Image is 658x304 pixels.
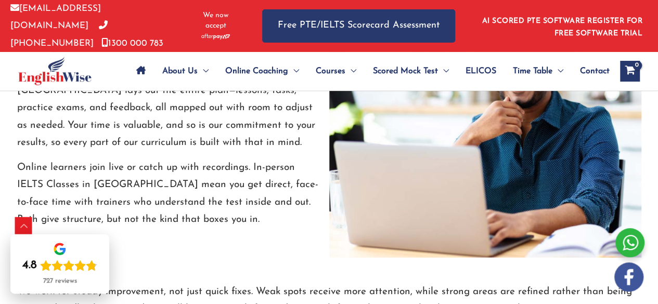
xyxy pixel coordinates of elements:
[195,10,236,31] span: We now accept
[316,53,345,89] span: Courses
[17,159,329,228] p: Online learners join live or catch up with recordings. In-person IELTS Classes in [GEOGRAPHIC_DAT...
[482,17,643,37] a: AI SCORED PTE SOFTWARE REGISTER FOR FREE SOFTWARE TRIAL
[101,39,163,48] a: 1300 000 783
[128,53,610,89] nav: Site Navigation: Main Menu
[365,53,457,89] a: Scored Mock TestMenu Toggle
[329,4,641,257] img: test-img
[476,9,648,43] aside: Header Widget 1
[620,61,640,82] a: View Shopping Cart, empty
[513,53,552,89] span: Time Table
[614,262,643,292] img: white-facebook.png
[162,53,198,89] span: About Us
[10,4,101,30] a: [EMAIL_ADDRESS][DOMAIN_NAME]
[18,57,92,85] img: cropped-ew-logo
[201,34,230,39] img: Afterpay-Logo
[17,65,329,151] p: From the start, our Online IELTS Coaching in [GEOGRAPHIC_DATA] lays out the entire plan—lessons, ...
[580,53,610,89] span: Contact
[43,277,77,285] div: 727 reviews
[217,53,307,89] a: Online CoachingMenu Toggle
[307,53,365,89] a: CoursesMenu Toggle
[552,53,563,89] span: Menu Toggle
[22,258,97,273] div: Rating: 4.8 out of 5
[572,53,610,89] a: Contact
[198,53,209,89] span: Menu Toggle
[262,9,455,42] a: Free PTE/IELTS Scorecard Assessment
[466,53,496,89] span: ELICOS
[438,53,449,89] span: Menu Toggle
[457,53,505,89] a: ELICOS
[505,53,572,89] a: Time TableMenu Toggle
[10,21,108,47] a: [PHONE_NUMBER]
[225,53,288,89] span: Online Coaching
[373,53,438,89] span: Scored Mock Test
[22,258,37,273] div: 4.8
[154,53,217,89] a: About UsMenu Toggle
[288,53,299,89] span: Menu Toggle
[345,53,356,89] span: Menu Toggle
